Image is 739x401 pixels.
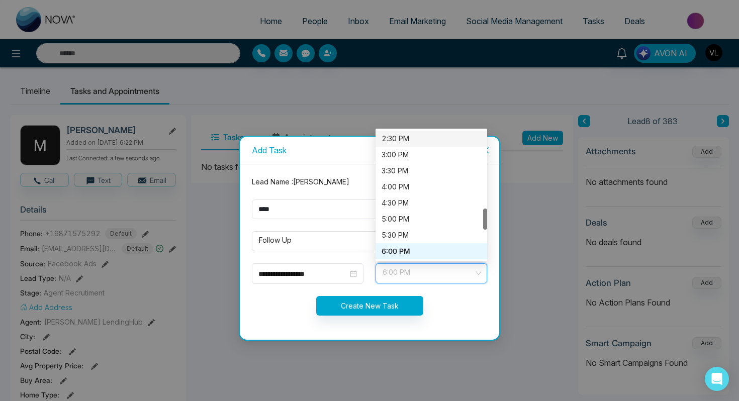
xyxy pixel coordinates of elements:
div: 6:00 PM [376,243,487,259]
div: 2:30 PM [376,131,487,147]
div: 4:30 PM [376,195,487,211]
div: 5:30 PM [376,227,487,243]
div: 3:30 PM [376,163,487,179]
div: 5:00 PM [376,211,487,227]
div: 4:30 PM [382,197,481,209]
span: 6:00 PM [383,265,480,282]
div: Add Task [252,145,487,156]
button: Create New Task [316,296,423,316]
div: 3:00 PM [382,149,481,160]
div: Lead Name : [PERSON_NAME] [246,176,493,187]
div: 6:00 PM [382,246,481,257]
div: 5:00 PM [382,214,481,225]
div: 2:30 PM [382,133,481,144]
div: 3:00 PM [376,147,487,163]
div: 4:00 PM [382,181,481,192]
div: Open Intercom Messenger [705,367,729,391]
span: Follow Up [259,233,480,250]
div: 5:30 PM [382,230,481,241]
div: 4:00 PM [376,179,487,195]
div: 3:30 PM [382,165,481,176]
